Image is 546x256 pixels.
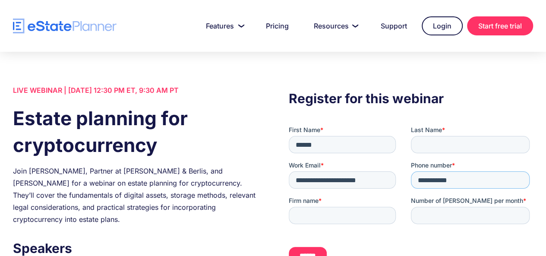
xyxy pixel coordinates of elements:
h1: Estate planning for cryptocurrency [13,105,257,158]
h3: Register for this webinar [289,88,533,108]
a: home [13,19,117,34]
a: Support [370,17,417,35]
div: Join [PERSON_NAME], Partner at [PERSON_NAME] & Berlis, and [PERSON_NAME] for a webinar on estate ... [13,165,257,225]
a: Features [196,17,251,35]
a: Resources [303,17,366,35]
a: Login [422,16,463,35]
a: Pricing [256,17,299,35]
a: Start free trial [467,16,533,35]
div: LIVE WEBINAR | [DATE] 12:30 PM ET, 9:30 AM PT [13,84,257,96]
